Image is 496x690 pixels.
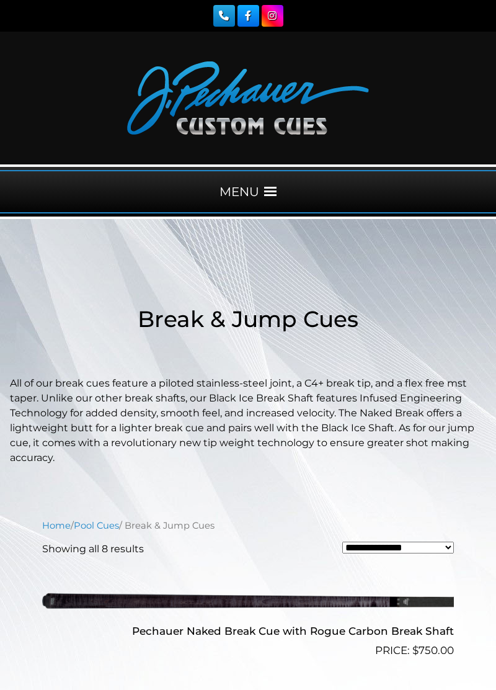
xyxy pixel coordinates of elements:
[42,567,454,635] img: Pechauer Naked Break Cue with Rogue Carbon Break Shaft
[42,520,71,531] a: Home
[42,542,144,557] p: Showing all 8 results
[10,376,486,465] p: All of our break cues feature a piloted stainless-steel joint, a C4+ break tip, and a flex free m...
[42,619,454,642] h2: Pechauer Naked Break Cue with Rogue Carbon Break Shaft
[412,644,454,656] bdi: 750.00
[42,567,454,658] a: Pechauer Naked Break Cue with Rogue Carbon Break Shaft $750.00
[74,520,119,531] a: Pool Cues
[342,542,454,553] select: Shop order
[42,519,454,532] nav: Breadcrumb
[138,305,358,333] span: Break & Jump Cues
[127,61,369,135] img: Pechauer Custom Cues
[412,644,418,656] span: $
